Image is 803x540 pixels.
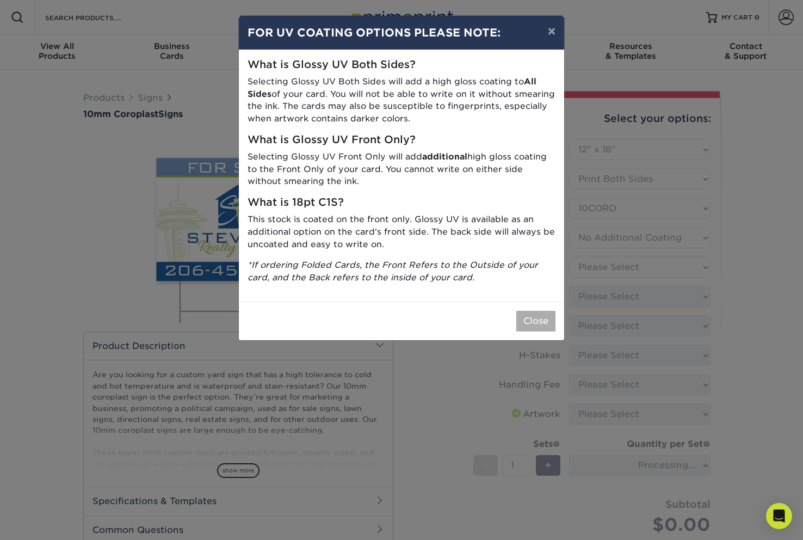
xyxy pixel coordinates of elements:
h4: FOR UV COATING OPTIONS PLEASE NOTE: [248,24,555,41]
button: × [539,16,564,46]
p: Selecting Glossy UV Both Sides will add a high gloss coating to of your card. You will not be abl... [248,76,555,125]
h5: What is Glossy UV Both Sides? [248,59,555,71]
i: *If ordering Folded Cards, the Front Refers to the Outside of your card, and the Back refers to t... [248,260,538,283]
strong: additional [422,151,467,162]
h5: What is Glossy UV Front Only? [248,134,555,146]
button: Close [516,311,555,332]
h5: What is 18pt C1S? [248,197,555,209]
p: This stock is coated on the front only. Glossy UV is available as an additional option on the car... [248,213,555,250]
p: Selecting Glossy UV Front Only will add high gloss coating to the Front Only of your card. You ca... [248,151,555,188]
strong: All Sides [248,76,536,99]
div: Open Intercom Messenger [766,503,792,529]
